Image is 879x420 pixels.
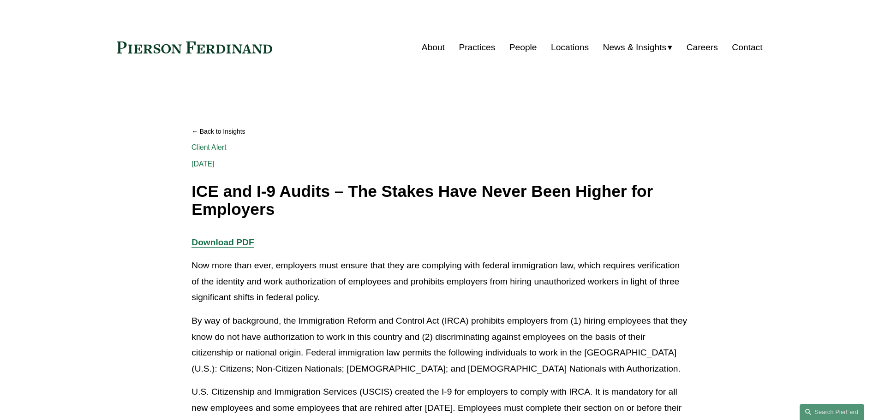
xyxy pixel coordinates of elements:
p: Now more than ever, employers must ensure that they are complying with federal immigration law, w... [191,258,687,306]
a: Locations [551,39,589,56]
span: News & Insights [603,40,667,56]
h1: ICE and I-9 Audits – The Stakes Have Never Been Higher for Employers [191,183,687,218]
a: Contact [732,39,762,56]
a: folder dropdown [603,39,673,56]
span: [DATE] [191,160,215,168]
a: People [509,39,537,56]
a: Client Alert [191,143,227,152]
a: Search this site [800,404,864,420]
a: Back to Insights [191,124,687,140]
p: By way of background, the Immigration Reform and Control Act (IRCA) prohibits employers from (1) ... [191,313,687,377]
a: About [422,39,445,56]
a: Download PDF [191,237,254,247]
a: Practices [459,39,495,56]
a: Careers [687,39,718,56]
